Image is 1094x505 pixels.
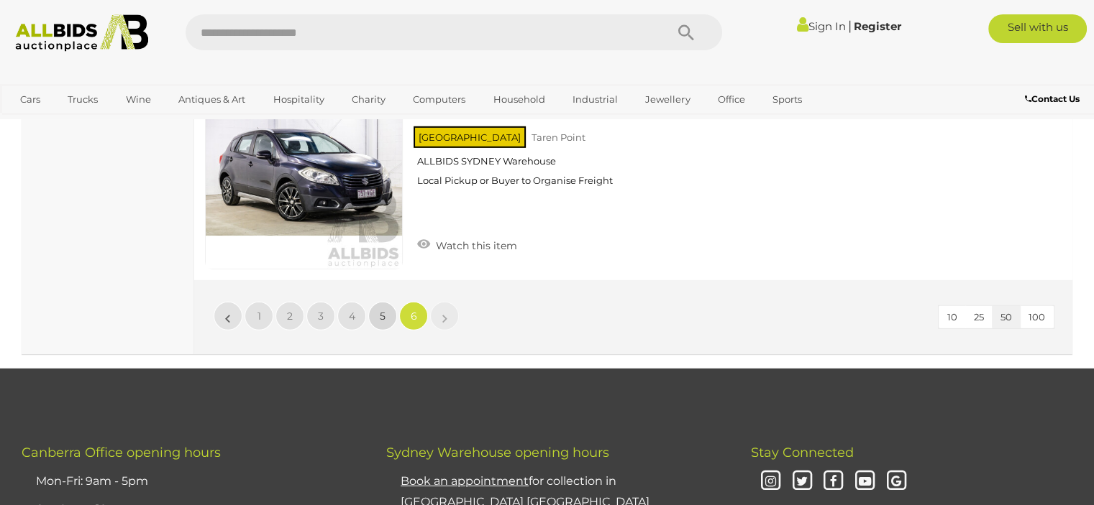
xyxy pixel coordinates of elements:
span: 5 [380,310,386,323]
a: Watch this item [414,233,521,255]
a: Sign In [796,19,845,33]
button: Search [650,14,722,50]
a: Contact Us [1025,91,1083,107]
span: 3 [318,310,324,323]
li: Mon-Fri: 9am - 5pm [32,468,350,496]
span: 1 [257,310,261,323]
span: 10 [947,311,957,323]
span: 25 [974,311,984,323]
i: Instagram [758,469,783,494]
i: Youtube [852,469,878,494]
span: Sydney Warehouse opening hours [386,445,609,460]
i: Google [884,469,909,494]
a: Register [853,19,901,33]
a: Antiques & Art [169,88,255,111]
button: 25 [965,306,993,328]
span: 2 [287,310,293,323]
a: Computers [404,88,475,111]
span: | [847,18,851,34]
span: 50 [1000,311,1012,323]
a: Wine [117,88,160,111]
button: 50 [992,306,1021,328]
i: Facebook [821,469,846,494]
span: 100 [1029,311,1045,323]
a: 6 [399,302,428,330]
a: « [214,302,242,330]
span: Watch this item [432,239,517,252]
span: Canberra Office opening hours [22,445,221,460]
span: 6 [411,310,417,323]
i: Twitter [790,469,815,494]
u: Book an appointment [401,474,529,488]
a: Hospitality [264,88,334,111]
button: 100 [1020,306,1054,328]
button: 10 [939,306,966,328]
a: Sports [763,88,811,111]
a: Cars [11,88,50,111]
span: 4 [349,310,355,323]
a: 3 [306,302,335,330]
b: Contact Us [1025,93,1080,104]
a: 5 [368,302,397,330]
a: [GEOGRAPHIC_DATA] [11,111,132,135]
a: » [430,302,459,330]
a: Trucks [58,88,107,111]
span: Stay Connected [751,445,854,460]
img: Allbids.com.au [8,14,156,52]
a: Household [484,88,555,111]
a: Start bidding 10d 6h left ([DATE] 7:40 PM) [937,72,1059,126]
a: Jewellery [636,88,699,111]
a: 5/2014 Suzuki S-Cross GLX (4x4) JY 4d Wagon Amethyst Metallic 1.6L 54088-1 [GEOGRAPHIC_DATA] Tare... [424,72,915,198]
a: 1 [245,302,273,330]
a: 4 [337,302,366,330]
a: Charity [342,88,395,111]
a: Industrial [563,88,627,111]
a: Office [708,88,755,111]
a: Sell with us [988,14,1087,43]
a: 2 [275,302,304,330]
